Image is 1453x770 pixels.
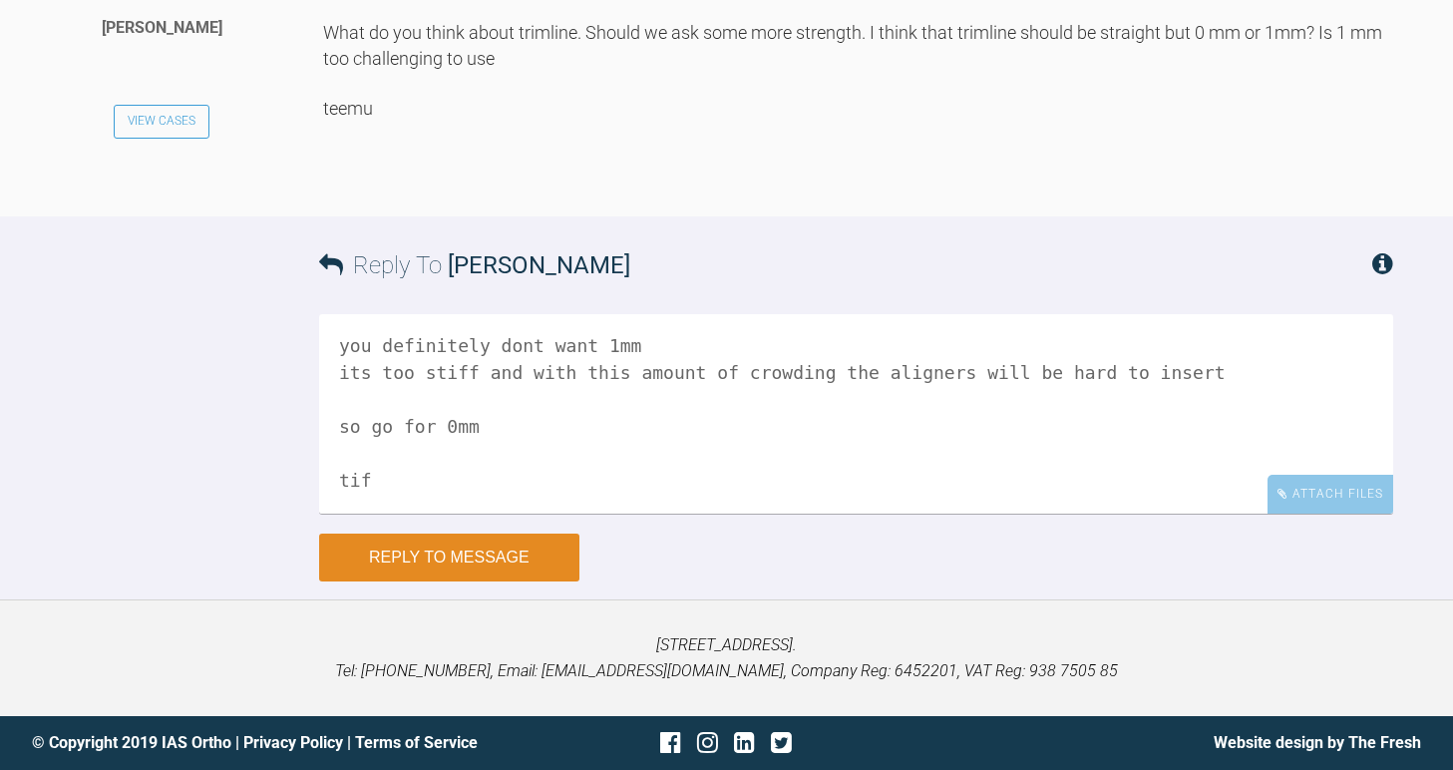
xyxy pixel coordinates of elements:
[1214,733,1421,752] a: Website design by The Fresh
[102,15,222,41] div: [PERSON_NAME]
[243,733,343,752] a: Privacy Policy
[448,251,630,279] span: [PERSON_NAME]
[319,246,630,284] h3: Reply To
[355,733,478,752] a: Terms of Service
[319,314,1393,514] textarea: hi [PERSON_NAME] you definitely dont want 1mm its too stiff and with this amount of crowding the ...
[32,730,495,756] div: © Copyright 2019 IAS Ortho | |
[319,534,579,581] button: Reply to Message
[32,632,1421,683] p: [STREET_ADDRESS]. Tel: [PHONE_NUMBER], Email: [EMAIL_ADDRESS][DOMAIN_NAME], Company Reg: 6452201,...
[114,105,209,139] a: View Cases
[1268,475,1393,514] div: Attach Files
